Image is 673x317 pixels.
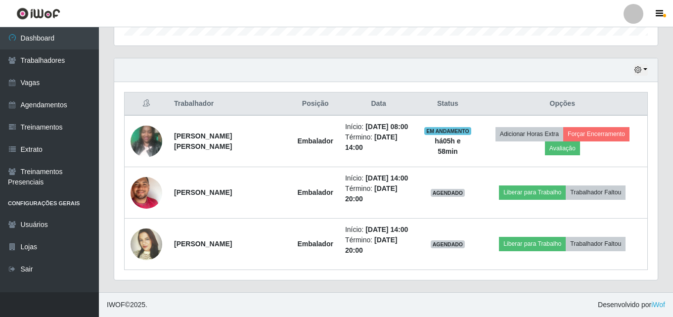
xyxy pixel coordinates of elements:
strong: Embalador [298,240,333,248]
li: Término: [345,235,412,256]
th: Posição [292,92,339,116]
th: Trabalhador [168,92,292,116]
strong: Embalador [298,137,333,145]
img: 1698948532439.jpeg [131,165,162,221]
img: 1713098995975.jpeg [131,120,162,162]
button: Avaliação [545,141,580,155]
span: Desenvolvido por [598,300,665,310]
img: 1719496420169.jpeg [131,210,162,278]
button: Adicionar Horas Extra [495,127,563,141]
span: IWOF [107,301,125,309]
button: Liberar para Trabalho [499,237,566,251]
li: Término: [345,183,412,204]
li: Término: [345,132,412,153]
th: Data [339,92,418,116]
span: EM ANDAMENTO [424,127,471,135]
img: CoreUI Logo [16,7,60,20]
button: Forçar Encerramento [563,127,629,141]
button: Trabalhador Faltou [566,185,626,199]
th: Opções [478,92,648,116]
strong: Embalador [298,188,333,196]
button: Trabalhador Faltou [566,237,626,251]
strong: [PERSON_NAME] [PERSON_NAME] [174,132,232,150]
button: Liberar para Trabalho [499,185,566,199]
time: [DATE] 08:00 [365,123,408,131]
strong: há 05 h e 58 min [435,137,460,155]
span: AGENDADO [431,189,465,197]
time: [DATE] 14:00 [365,174,408,182]
li: Início: [345,173,412,183]
strong: [PERSON_NAME] [174,188,232,196]
span: © 2025 . [107,300,147,310]
span: AGENDADO [431,240,465,248]
th: Status [418,92,477,116]
li: Início: [345,225,412,235]
li: Início: [345,122,412,132]
time: [DATE] 14:00 [365,226,408,233]
a: iWof [651,301,665,309]
strong: [PERSON_NAME] [174,240,232,248]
